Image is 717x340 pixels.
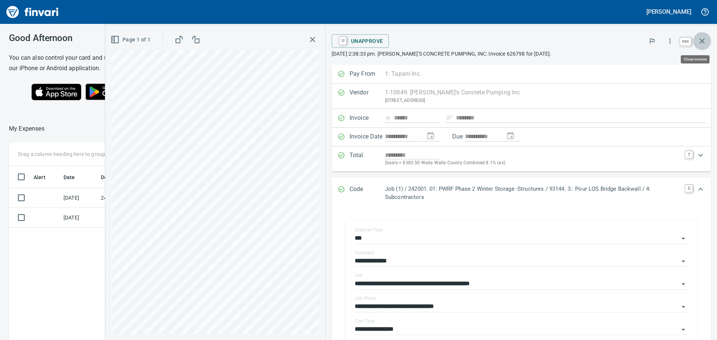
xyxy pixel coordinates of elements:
span: Description [101,173,139,182]
p: Code [350,185,385,202]
label: Company [355,250,374,255]
button: Open [678,324,689,335]
h5: [PERSON_NAME] [646,8,691,16]
button: UUnapprove [332,34,389,48]
img: Get it on Google Play [81,79,146,104]
div: Expand [332,146,711,171]
button: Page 1 of 1 [109,33,153,47]
span: Date [63,173,75,182]
button: Open [678,233,689,244]
a: U [339,37,347,45]
label: Cost Type [355,319,375,323]
div: Expand [332,177,711,209]
button: Open [678,256,689,266]
p: Job (1) / 242001. 01: PWRF Phase 2 Winter Storage -Structures / 93144. 3.: Pour LOS Bridge Backwa... [385,185,681,202]
button: Flag [644,33,660,49]
h6: You can also control your card and submit expenses from our iPhone or Android application. [9,53,168,74]
label: Job [355,273,363,278]
button: Open [678,279,689,289]
h3: Good Afternoon [9,33,168,43]
p: (basis + $383.50 Walla Walla County Combined 8.1% tax) [385,159,681,167]
a: T [685,151,693,158]
span: Page 1 of 1 [112,35,150,44]
span: Date [63,173,85,182]
img: Finvari [4,3,60,21]
button: [PERSON_NAME] [645,6,693,18]
span: Description [101,173,129,182]
span: Alert [34,173,46,182]
p: My Expenses [9,124,44,133]
label: Job Phase [355,296,376,300]
label: Expense Type [355,228,382,232]
span: Unapprove [338,35,383,47]
td: [DATE] [60,208,98,228]
nav: breadcrumb [9,124,44,133]
p: [DATE] 2:38:33 pm. [PERSON_NAME]'S CONCRETE PUMPING, INC: Invoice 626798 for [DATE]. [332,50,711,57]
p: Drag a column heading here to group the table [18,150,127,158]
img: Download on the App Store [31,84,81,100]
span: Alert [34,173,55,182]
td: [DATE] [60,188,98,208]
button: More [662,33,678,49]
td: 244506 [98,188,165,208]
p: Total [350,151,385,167]
a: C [685,185,693,192]
a: esc [680,37,691,46]
button: Open [678,302,689,312]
